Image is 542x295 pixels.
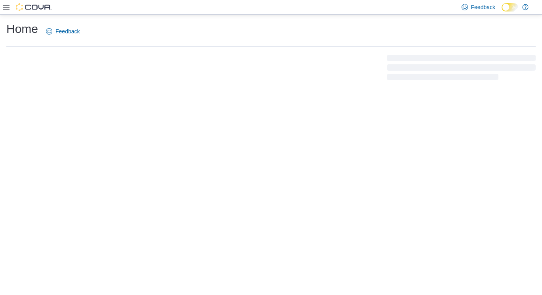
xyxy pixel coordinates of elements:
a: Feedback [43,23,83,39]
span: Loading [387,56,536,82]
span: Feedback [55,27,80,35]
img: Cova [16,3,52,11]
input: Dark Mode [502,3,518,12]
h1: Home [6,21,38,37]
span: Feedback [471,3,495,11]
